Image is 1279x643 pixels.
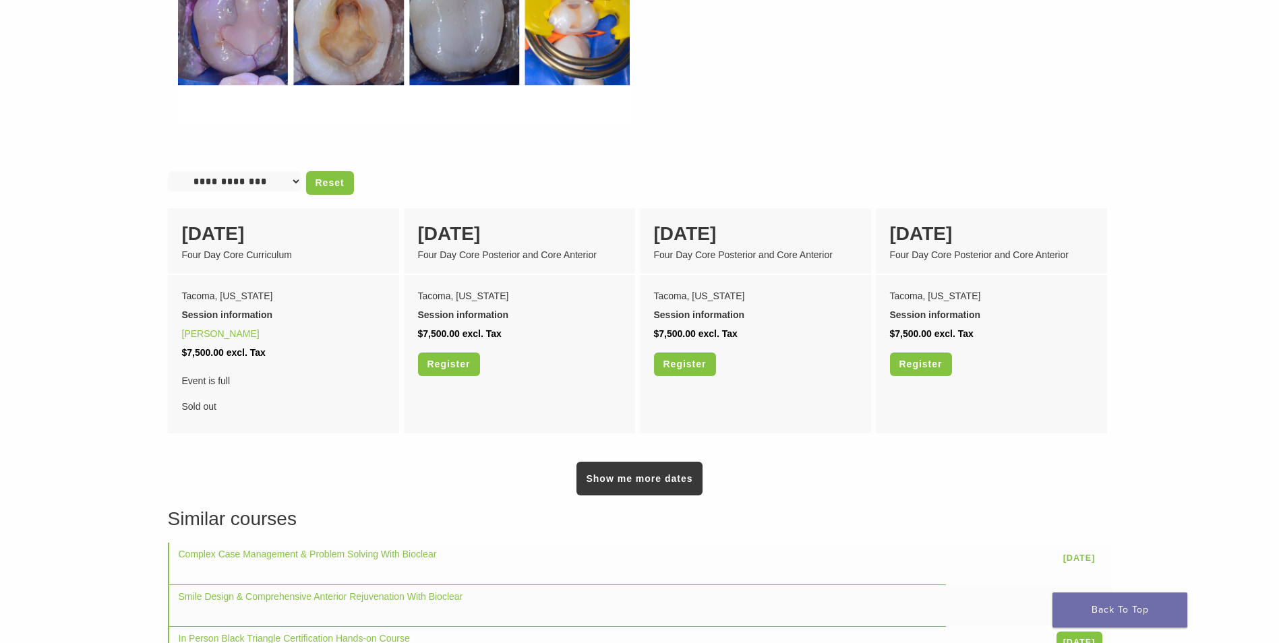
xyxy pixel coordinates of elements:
div: [DATE] [418,220,621,248]
a: Complex Case Management & Problem Solving With Bioclear [179,549,437,559]
span: $7,500.00 [418,328,460,339]
a: Register [890,353,952,376]
h3: Similar courses [168,505,1112,533]
span: excl. Tax [463,328,502,339]
a: Smile Design & Comprehensive Anterior Rejuvenation With Bioclear [179,591,463,602]
div: Four Day Core Posterior and Core Anterior [890,248,1093,262]
span: $7,500.00 [182,347,224,358]
a: [DATE] [1057,547,1102,568]
div: Session information [890,305,1093,324]
span: $7,500.00 [654,328,696,339]
span: excl. Tax [227,347,266,358]
div: Sold out [182,371,385,416]
div: [DATE] [890,220,1093,248]
span: $7,500.00 [890,328,932,339]
div: Four Day Core Posterior and Core Anterior [654,248,857,262]
span: excl. Tax [698,328,738,339]
div: Session information [654,305,857,324]
a: [PERSON_NAME] [182,328,260,339]
span: Event is full [182,371,385,390]
a: [DATE] [1057,590,1102,611]
a: Register [654,353,716,376]
a: Reset [306,171,354,195]
div: Tacoma, [US_STATE] [890,286,1093,305]
a: Register [418,353,480,376]
div: Four Day Core Posterior and Core Anterior [418,248,621,262]
div: Tacoma, [US_STATE] [654,286,857,305]
div: Session information [182,305,385,324]
div: Tacoma, [US_STATE] [182,286,385,305]
div: Session information [418,305,621,324]
div: [DATE] [182,220,385,248]
a: Back To Top [1052,592,1187,627]
a: Show me more dates [576,462,702,495]
div: Four Day Core Curriculum [182,248,385,262]
div: [DATE] [654,220,857,248]
span: excl. Tax [934,328,974,339]
div: Tacoma, [US_STATE] [418,286,621,305]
